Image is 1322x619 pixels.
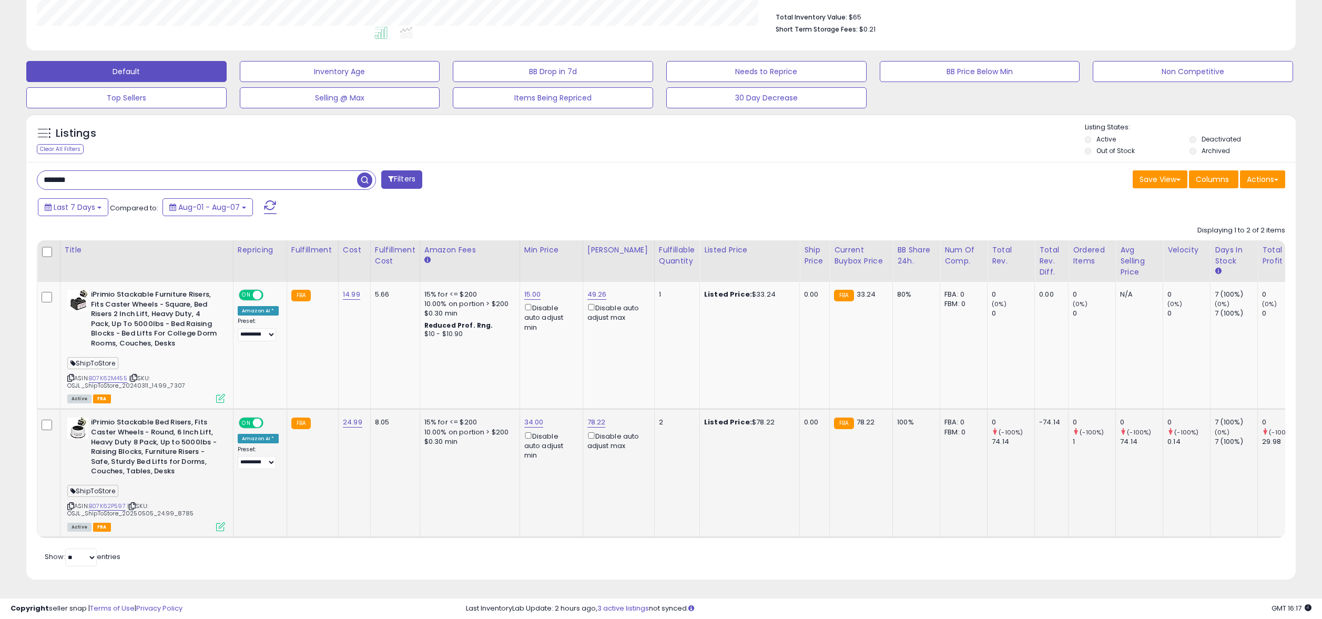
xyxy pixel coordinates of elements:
[666,61,867,82] button: Needs to Reprice
[67,374,185,390] span: | SKU: OSJL_ShipToStore_20240311_14.99_7307
[343,289,360,300] a: 14.99
[944,428,979,437] div: FBM: 0
[897,290,932,299] div: 80%
[67,523,91,532] span: All listings currently available for purchase on Amazon
[524,289,541,300] a: 15.00
[136,603,182,613] a: Privacy Policy
[1073,418,1115,427] div: 0
[11,603,49,613] strong: Copyright
[1096,146,1135,155] label: Out of Stock
[67,290,225,402] div: ASIN:
[1202,146,1230,155] label: Archived
[1272,603,1311,613] span: 2025-08-15 16:17 GMT
[944,418,979,427] div: FBA: 0
[992,290,1034,299] div: 0
[93,523,111,532] span: FBA
[1039,245,1064,278] div: Total Rev. Diff.
[67,418,225,530] div: ASIN:
[1215,428,1229,437] small: (0%)
[1073,437,1115,447] div: 1
[238,434,279,443] div: Amazon AI *
[992,437,1034,447] div: 74.14
[1073,300,1087,308] small: (0%)
[659,418,691,427] div: 2
[1262,300,1277,308] small: (0%)
[56,126,96,141] h5: Listings
[67,418,88,439] img: 41h15xYotZL._SL40_.jpg
[424,245,515,256] div: Amazon Fees
[859,24,876,34] span: $0.21
[1262,418,1305,427] div: 0
[897,418,932,427] div: 100%
[1269,428,1293,437] small: (-100%)
[67,485,118,497] span: ShipToStore
[291,290,311,301] small: FBA
[992,245,1030,267] div: Total Rev.
[1189,170,1238,188] button: Columns
[1039,418,1060,427] div: -74.14
[424,437,512,447] div: $0.30 min
[1202,135,1241,144] label: Deactivated
[857,289,876,299] span: 33.24
[857,417,875,427] span: 78.22
[343,417,362,428] a: 24.99
[776,10,1277,23] li: $65
[90,603,135,613] a: Terms of Use
[1073,245,1111,267] div: Ordered Items
[91,290,219,351] b: iPrimio Stackable Furniture Risers, Fits Caster Wheels - Square, Bed Risers 2 Inch Lift, Heavy Du...
[37,144,84,154] div: Clear All Filters
[1073,290,1115,299] div: 0
[453,61,653,82] button: BB Drop in 7d
[776,25,858,34] b: Short Term Storage Fees:
[1196,174,1229,185] span: Columns
[238,318,279,341] div: Preset:
[1120,290,1155,299] div: N/A
[944,299,979,309] div: FBM: 0
[424,321,493,330] b: Reduced Prof. Rng.
[659,245,695,267] div: Fulfillable Quantity
[67,290,88,311] img: 41T0XjhKixL._SL40_.jpg
[67,502,194,517] span: | SKU: OSJL_ShipToStore_20250505_24.99_8785
[704,245,795,256] div: Listed Price
[704,290,791,299] div: $33.24
[1262,309,1305,318] div: 0
[424,309,512,318] div: $0.30 min
[424,330,512,339] div: $10 - $10.90
[162,198,253,216] button: Aug-01 - Aug-07
[1262,437,1305,447] div: 29.98
[240,419,253,428] span: ON
[38,198,108,216] button: Last 7 Days
[381,170,422,189] button: Filters
[944,290,979,299] div: FBA: 0
[240,61,440,82] button: Inventory Age
[880,61,1080,82] button: BB Price Below Min
[1215,290,1257,299] div: 7 (100%)
[524,302,575,332] div: Disable auto adjust min
[1215,300,1229,308] small: (0%)
[704,418,791,427] div: $78.22
[587,302,646,322] div: Disable auto adjust max
[1167,290,1210,299] div: 0
[1039,290,1060,299] div: 0.00
[1167,245,1206,256] div: Velocity
[1167,418,1210,427] div: 0
[1167,309,1210,318] div: 0
[1240,170,1285,188] button: Actions
[238,446,279,470] div: Preset:
[804,245,825,267] div: Ship Price
[375,418,412,427] div: 8.05
[67,357,118,369] span: ShipToStore
[65,245,229,256] div: Title
[91,418,219,479] b: iPrimio Stackable Bed Risers, Fits Caster Wheels - Round, 6 Inch Lift, Heavy Duty 8 Pack, Up to 5...
[587,430,646,451] div: Disable auto adjust max
[704,289,752,299] b: Listed Price:
[54,202,95,212] span: Last 7 Days
[1120,437,1163,447] div: 74.14
[45,552,120,562] span: Show: entries
[240,291,253,300] span: ON
[89,502,126,511] a: B07K62P597
[67,394,91,403] span: All listings currently available for purchase on Amazon
[1197,226,1285,236] div: Displaying 1 to 2 of 2 items
[944,245,983,267] div: Num of Comp.
[1262,245,1300,267] div: Total Profit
